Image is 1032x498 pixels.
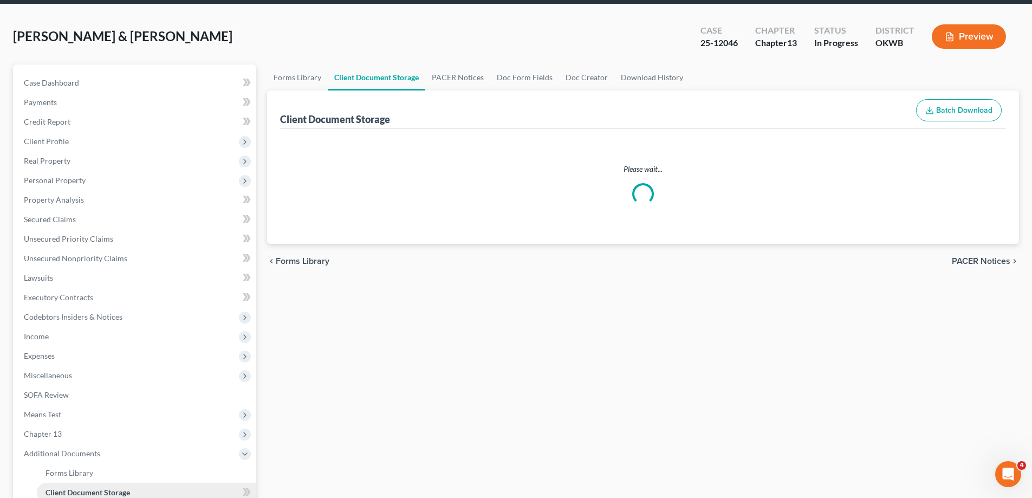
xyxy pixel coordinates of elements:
[15,73,256,93] a: Case Dashboard
[24,293,93,302] span: Executory Contracts
[24,117,70,126] span: Credit Report
[490,64,559,90] a: Doc Form Fields
[15,229,256,249] a: Unsecured Priority Claims
[15,93,256,112] a: Payments
[755,24,797,37] div: Chapter
[24,312,122,321] span: Codebtors Insiders & Notices
[995,461,1021,487] iframe: Intercom live chat
[1017,461,1026,470] span: 4
[787,37,797,48] span: 13
[952,257,1010,266] span: PACER Notices
[875,24,914,37] div: District
[952,257,1019,266] button: PACER Notices chevron_right
[755,37,797,49] div: Chapter
[814,37,858,49] div: In Progress
[24,98,57,107] span: Payments
[24,234,113,243] span: Unsecured Priority Claims
[24,332,49,341] span: Income
[614,64,690,90] a: Download History
[24,215,76,224] span: Secured Claims
[46,468,93,477] span: Forms Library
[280,113,390,126] div: Client Document Storage
[700,24,738,37] div: Case
[15,268,256,288] a: Lawsuits
[24,410,61,419] span: Means Test
[24,254,127,263] span: Unsecured Nonpriority Claims
[24,156,70,165] span: Real Property
[13,28,232,44] span: [PERSON_NAME] & [PERSON_NAME]
[15,210,256,229] a: Secured Claims
[932,24,1006,49] button: Preview
[37,463,256,483] a: Forms Library
[15,288,256,307] a: Executory Contracts
[15,249,256,268] a: Unsecured Nonpriority Claims
[700,37,738,49] div: 25-12046
[1010,257,1019,266] i: chevron_right
[916,99,1002,122] button: Batch Download
[24,390,69,399] span: SOFA Review
[267,257,329,266] button: chevron_left Forms Library
[24,449,100,458] span: Additional Documents
[24,273,53,282] span: Lawsuits
[24,176,86,185] span: Personal Property
[328,64,425,90] a: Client Document Storage
[24,195,84,204] span: Property Analysis
[425,64,490,90] a: PACER Notices
[15,112,256,132] a: Credit Report
[276,257,329,266] span: Forms Library
[936,106,992,115] span: Batch Download
[875,37,914,49] div: OKWB
[15,385,256,405] a: SOFA Review
[24,351,55,360] span: Expenses
[814,24,858,37] div: Status
[24,429,62,438] span: Chapter 13
[267,257,276,266] i: chevron_left
[559,64,614,90] a: Doc Creator
[282,164,1004,174] p: Please wait...
[24,371,72,380] span: Miscellaneous
[46,488,130,497] span: Client Document Storage
[267,64,328,90] a: Forms Library
[24,78,79,87] span: Case Dashboard
[15,190,256,210] a: Property Analysis
[24,137,69,146] span: Client Profile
